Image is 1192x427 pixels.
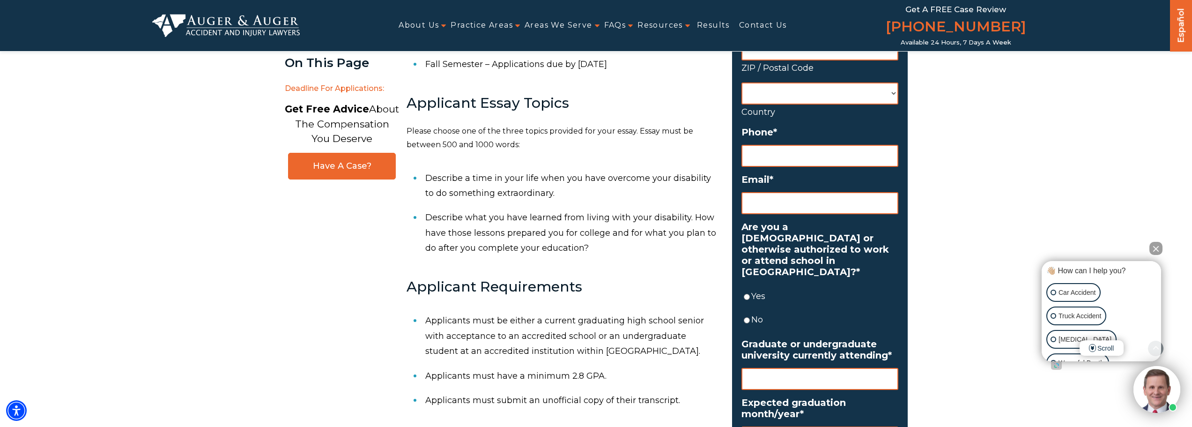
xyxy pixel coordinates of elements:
[901,39,1011,46] span: Available 24 Hours, 7 Days a Week
[741,221,898,277] label: Are you a [DEMOGRAPHIC_DATA] or otherwise authorized to work or attend school in [GEOGRAPHIC_DATA]?
[1051,361,1062,370] a: Open intaker chat
[741,105,898,120] label: Country
[697,15,730,36] a: Results
[285,79,400,98] span: Deadline for Applications:
[1080,340,1124,356] span: Scroll
[741,60,898,75] label: ZIP / Postal Code
[425,388,721,412] li: Applicants must submit an unofficial copy of their transcript.
[1059,334,1111,345] p: [MEDICAL_DATA]
[6,400,27,421] div: Accessibility Menu
[751,312,898,327] label: No
[886,16,1026,39] a: [PHONE_NUMBER]
[425,205,721,260] li: Describe what you have learned from living with your disability. How have those lessons prepared ...
[637,15,683,36] a: Resources
[741,397,898,420] label: Expected graduation month/year
[1149,242,1162,255] button: Close Intaker Chat Widget
[604,15,626,36] a: FAQs
[905,5,1006,14] span: Get a FREE Case Review
[298,161,386,172] span: Have A Case?
[1044,266,1159,276] div: 👋🏼 How can I help you?
[407,279,721,294] h3: Applicant Requirements
[451,15,513,36] a: Practice Areas
[407,95,721,111] h3: Applicant Essay Topics
[285,102,399,146] p: About The Compensation You Deserve
[741,127,898,138] label: Phone
[285,103,369,115] strong: Get Free Advice
[425,364,721,388] li: Applicants must have a minimum 2.8 GPA.
[425,166,721,206] li: Describe a time in your life when you have overcome your disability to do something extraordinary.
[739,15,787,36] a: Contact Us
[152,14,300,37] img: Auger & Auger Accident and Injury Lawyers Logo
[288,153,396,180] a: Have A Case?
[285,56,400,70] div: On This Page
[425,308,721,363] li: Applicants must be either a current graduating high school senior with acceptance to an accredite...
[399,15,439,36] a: About Us
[741,174,898,185] label: Email
[1059,357,1104,369] p: Wrongful Death
[425,52,721,76] li: Fall Semester – Applications due by [DATE]
[751,289,898,304] label: Yes
[525,15,592,36] a: Areas We Serve
[1133,366,1180,413] img: Intaker widget Avatar
[1059,310,1101,322] p: Truck Accident
[741,338,898,361] label: Graduate or undergraduate university currently attending
[407,125,721,152] p: Please choose one of the three topics provided for your essay. Essay must be between 500 and 1000...
[1059,287,1096,299] p: Car Accident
